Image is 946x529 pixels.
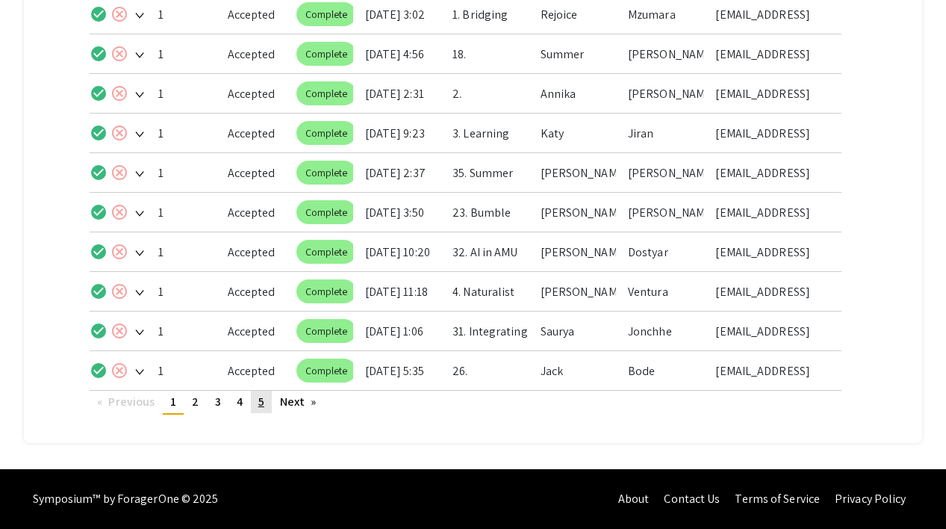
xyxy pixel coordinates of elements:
div: [EMAIL_ADDRESS][DOMAIN_NAME] [715,272,829,311]
span: 5 [258,394,264,409]
img: Expand arrow [135,13,144,19]
div: 1 [158,74,215,113]
iframe: Chat [11,462,63,518]
mat-icon: check_circle [90,5,108,23]
mat-icon: check_circle [90,243,108,261]
div: [DATE] 3:50 PM [365,193,441,232]
div: [DATE] 5:35 PM [365,351,441,390]
div: Jack [541,351,616,390]
div: 31. Integrating Frontend Design and Backend Solutions in Live E-Commerce [452,312,528,350]
div: Bode [628,351,703,390]
div: [PERSON_NAME] [541,153,616,192]
div: [DATE] 4:56 PM [365,34,441,73]
mat-icon: check_circle [90,124,108,142]
mat-chip: Complete [296,240,357,264]
div: 32. AI in AMU of [MEDICAL_DATA] [452,232,528,271]
img: Expand arrow [135,171,144,177]
div: Saurya [541,312,616,350]
span: Previous [108,394,155,409]
div: [EMAIL_ADDRESS][DOMAIN_NAME] [715,114,829,152]
div: [EMAIL_ADDRESS][DOMAIN_NAME] [715,351,829,390]
img: Expand arrow [135,92,144,98]
a: Terms of Service [735,491,820,507]
mat-chip: Complete [296,42,357,66]
a: Privacy Policy [835,491,906,507]
div: [PERSON_NAME] [541,193,616,232]
mat-icon: check_circle [90,362,108,380]
div: 23. Bumble Bee Abundance in Northeast [US_STATE][GEOGRAPHIC_DATA] [452,193,528,232]
div: 1 [158,193,215,232]
img: Expand arrow [135,250,144,256]
div: [EMAIL_ADDRESS][DOMAIN_NAME] [715,153,829,192]
div: Jiran [628,114,703,152]
div: Accepted [228,193,284,232]
div: Annika [541,74,616,113]
mat-chip: Complete [296,279,357,303]
div: Jonchhe [628,312,703,350]
div: [PERSON_NAME] [541,272,616,311]
div: [EMAIL_ADDRESS][DOMAIN_NAME] [715,74,829,113]
mat-icon: check_circle [90,322,108,340]
div: 18. Synthesizing Porous Polymer Microspheres [452,34,528,73]
mat-icon: cancel [111,282,128,300]
div: 1 [158,153,215,192]
ul: Pagination [90,391,841,415]
div: Accepted [228,272,284,311]
mat-icon: check_circle [90,164,108,182]
a: Next page [273,391,324,413]
div: 1 [158,351,215,390]
mat-icon: cancel [111,322,128,340]
div: Accepted [228,114,284,152]
img: Expand arrow [135,211,144,217]
div: [EMAIL_ADDRESS][DOMAIN_NAME] [715,193,829,232]
mat-icon: cancel [111,45,128,63]
mat-icon: cancel [111,203,128,221]
div: [DATE] 9:23 AM [365,114,441,152]
mat-chip: Complete [296,81,357,105]
div: Symposium™ by ForagerOne © 2025 [33,469,219,529]
div: Ventura [628,272,703,311]
mat-icon: check_circle [90,282,108,300]
mat-chip: Complete [296,121,357,145]
img: Expand arrow [135,290,144,296]
div: Accepted [228,34,284,73]
mat-icon: check_circle [90,84,108,102]
img: Expand arrow [135,369,144,375]
mat-chip: Complete [296,200,357,224]
div: Katy [541,114,616,152]
div: [DATE] 1:06 PM [365,312,441,350]
div: [PERSON_NAME] [628,34,703,73]
mat-icon: check_circle [90,45,108,63]
mat-chip: Complete [296,2,357,26]
div: 35. Summer Camps and Conferences Liaison:&nbsp;[PERSON_NAME] - Summer 2025 [452,153,528,192]
span: 3 [215,394,221,409]
mat-icon: cancel [111,5,128,23]
div: 1 [158,34,215,73]
div: 4. Naturalist and Frontier Farm Coordinator [452,272,528,311]
div: 26. Regenerating Soil and Community [452,351,528,390]
div: [DATE] 10:20 PM [365,232,441,271]
div: 3. Learning with Nature: A Summer Spent as a Wolf Ridge Naturalist [452,114,528,152]
div: 1 [158,114,215,152]
div: 1 [158,232,215,271]
div: Dostyar [628,232,703,271]
a: About [618,491,650,507]
div: Accepted [228,312,284,350]
div: Accepted [228,232,284,271]
mat-chip: Complete [296,359,357,383]
mat-icon: cancel [111,243,128,261]
span: 4 [237,394,243,409]
div: [PERSON_NAME] [541,232,616,271]
img: Expand arrow [135,330,144,335]
div: 1 [158,272,215,311]
div: 2. Determining Predators of Eastern Wild Turkey Clutches [452,74,528,113]
div: [PERSON_NAME] [628,153,703,192]
div: 1 [158,312,215,350]
div: [DATE] 11:18 AM [365,272,441,311]
div: [DATE] 2:37 PM [365,153,441,192]
div: [EMAIL_ADDRESS][DOMAIN_NAME] [715,312,829,350]
mat-icon: cancel [111,164,128,182]
div: [EMAIL_ADDRESS][DOMAIN_NAME] [715,232,829,271]
div: [PERSON_NAME] [628,193,703,232]
div: [EMAIL_ADDRESS][DOMAIN_NAME] [715,34,829,73]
